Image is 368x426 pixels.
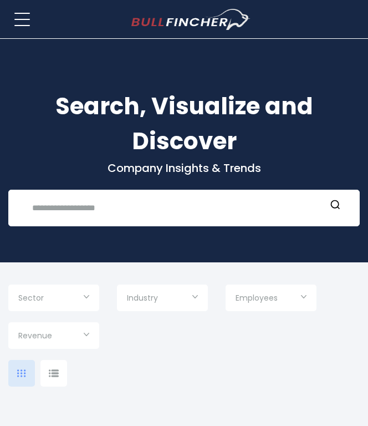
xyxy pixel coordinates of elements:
input: Selection [18,327,89,347]
span: Industry [127,293,158,303]
p: Company Insights & Trends [8,161,360,175]
a: Go to homepage [131,9,251,30]
input: Selection [18,289,89,309]
button: Search [328,199,343,213]
span: Revenue [18,331,52,341]
input: Selection [127,289,198,309]
span: Sector [18,293,44,303]
span: Employees [236,293,278,303]
img: icon-comp-list-view.svg [49,369,59,377]
input: Selection [236,289,306,309]
img: bullfincher logo [131,9,251,30]
h1: Search, Visualize and Discover [8,89,360,159]
img: icon-comp-grid.svg [17,369,26,377]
